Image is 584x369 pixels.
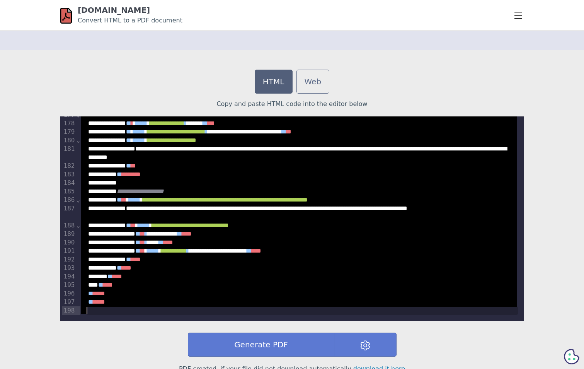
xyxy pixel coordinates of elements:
button: Generate PDF [188,333,335,357]
div: 196 [62,289,76,298]
span: Fold line [76,137,80,144]
div: 194 [62,272,76,281]
svg: Cookie Preferences [564,349,579,364]
span: Fold line [76,222,80,229]
div: 191 [62,247,76,255]
div: 179 [62,128,76,136]
div: 181 [62,145,76,162]
div: 192 [62,255,76,264]
div: 183 [62,170,76,179]
div: 190 [62,238,76,247]
div: 182 [62,162,76,170]
div: 186 [62,196,76,204]
div: 198 [62,306,76,315]
div: 188 [62,221,76,230]
div: 195 [62,281,76,289]
div: 180 [62,136,76,145]
a: Web [296,70,330,94]
div: 189 [62,230,76,238]
small: Convert HTML to a PDF document [78,17,182,24]
p: Copy and paste HTML code into the editor below [60,99,524,109]
a: [DOMAIN_NAME] [78,5,150,15]
span: Fold line [76,196,80,203]
div: 193 [62,264,76,272]
img: html-pdf.net [60,7,72,24]
div: 197 [62,298,76,306]
div: 184 [62,179,76,187]
div: 178 [62,119,76,128]
div: 185 [62,187,76,196]
div: 187 [62,204,76,221]
a: HTML [255,70,293,94]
